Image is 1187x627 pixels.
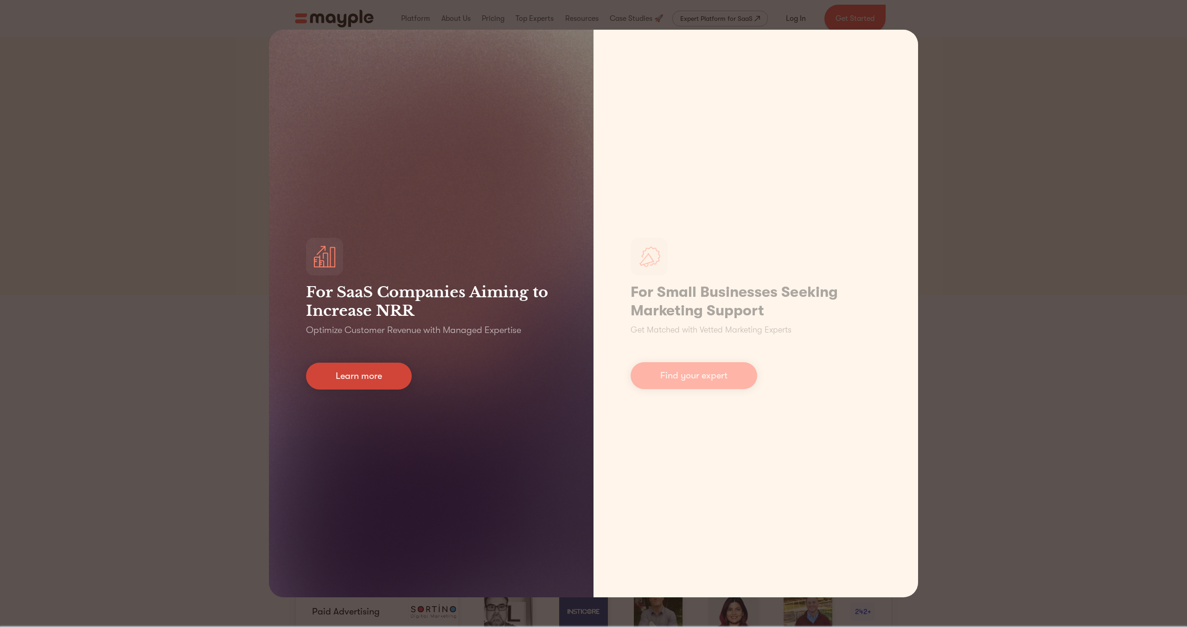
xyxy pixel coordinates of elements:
[631,324,791,336] p: Get Matched with Vetted Marketing Experts
[631,283,881,320] h1: For Small Businesses Seeking Marketing Support
[631,362,757,389] a: Find your expert
[306,363,412,390] a: Learn more
[306,324,521,337] p: Optimize Customer Revenue with Managed Expertise
[306,283,556,320] h3: For SaaS Companies Aiming to Increase NRR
